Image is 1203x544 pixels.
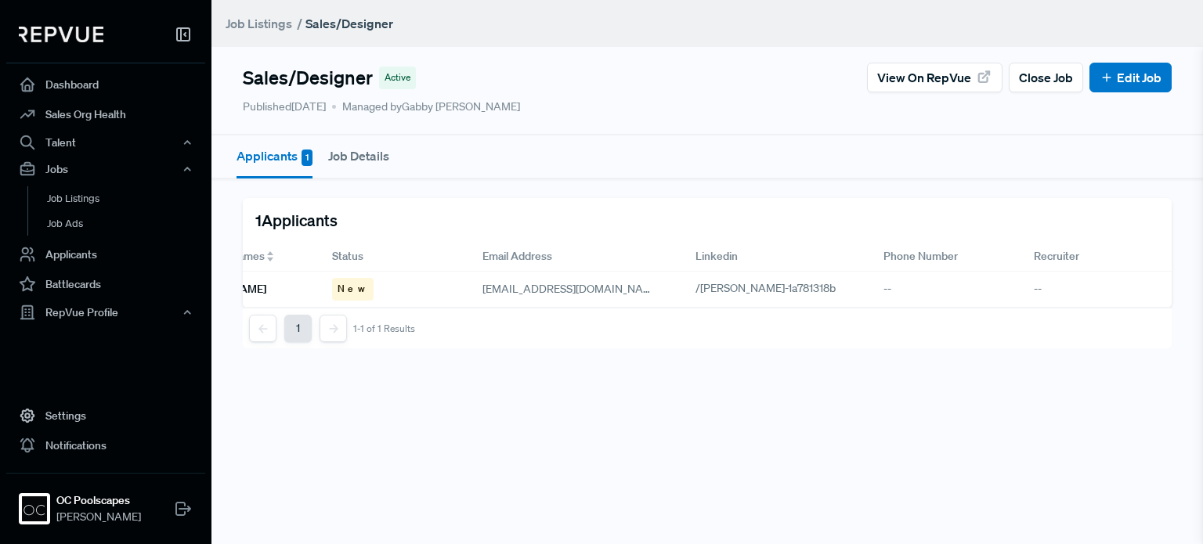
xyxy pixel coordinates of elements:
[328,135,389,176] button: Job Details
[332,248,363,265] span: Status
[6,401,205,431] a: Settings
[169,242,320,272] div: Toggle SortBy
[6,156,205,182] button: Jobs
[695,281,836,295] span: /[PERSON_NAME]-1a781318b
[6,473,205,531] a: OC PoolscapesOC Poolscapes[PERSON_NAME]
[1089,63,1172,92] button: Edit Job
[871,272,1021,308] div: --
[302,150,312,166] span: 1
[284,315,312,342] button: 1
[385,70,410,85] span: Active
[353,323,415,334] div: 1-1 of 1 Results
[867,63,1002,92] button: View on RepVue
[27,211,226,236] a: Job Ads
[56,509,141,525] span: [PERSON_NAME]
[6,269,205,299] a: Battlecards
[249,315,276,342] button: Previous
[1009,63,1083,92] button: Close Job
[1019,68,1073,87] span: Close Job
[6,99,205,129] a: Sales Org Health
[255,211,338,229] h5: 1 Applicants
[877,68,971,87] span: View on RepVue
[338,282,368,296] span: New
[249,315,415,342] nav: pagination
[695,248,738,265] span: Linkedin
[1100,68,1161,87] a: Edit Job
[226,14,292,33] a: Job Listings
[332,99,520,115] span: Managed by Gabby [PERSON_NAME]
[243,99,326,115] p: Published [DATE]
[482,282,662,296] span: [EMAIL_ADDRESS][DOMAIN_NAME]
[297,16,302,31] span: /
[6,299,205,326] button: RepVue Profile
[883,248,958,265] span: Phone Number
[305,16,393,31] strong: Sales/Designer
[27,186,226,211] a: Job Listings
[482,248,552,265] span: Email Address
[6,431,205,460] a: Notifications
[1021,272,1172,308] div: --
[6,70,205,99] a: Dashboard
[237,135,312,178] button: Applicants
[6,240,205,269] a: Applicants
[22,496,47,521] img: OC Poolscapes
[19,27,103,42] img: RepVue
[56,492,141,509] strong: OC Poolscapes
[6,129,205,156] button: Talent
[320,315,347,342] button: Next
[695,281,854,295] a: /[PERSON_NAME]-1a781318b
[243,67,373,89] h4: Sales/Designer
[1034,248,1079,265] span: Recruiter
